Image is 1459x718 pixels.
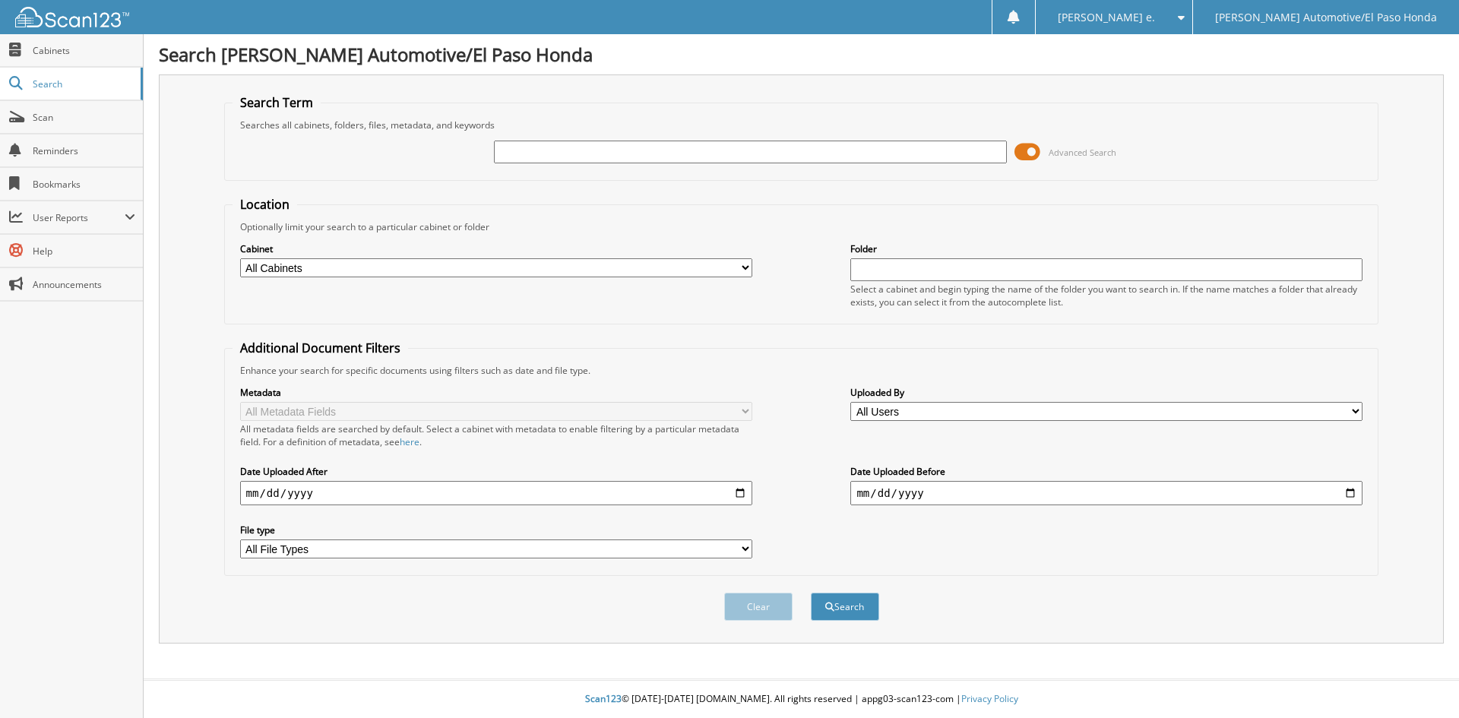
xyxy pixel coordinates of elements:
[850,386,1362,399] label: Uploaded By
[33,111,135,124] span: Scan
[233,220,1371,233] div: Optionally limit your search to a particular cabinet or folder
[724,593,793,621] button: Clear
[240,465,752,478] label: Date Uploaded After
[1049,147,1116,158] span: Advanced Search
[233,364,1371,377] div: Enhance your search for specific documents using filters such as date and file type.
[240,481,752,505] input: start
[585,692,622,705] span: Scan123
[233,94,321,111] legend: Search Term
[33,44,135,57] span: Cabinets
[33,245,135,258] span: Help
[1215,13,1437,22] span: [PERSON_NAME] Automotive/El Paso Honda
[15,7,129,27] img: scan123-logo-white.svg
[850,465,1362,478] label: Date Uploaded Before
[811,593,879,621] button: Search
[33,77,133,90] span: Search
[240,386,752,399] label: Metadata
[850,283,1362,308] div: Select a cabinet and begin typing the name of the folder you want to search in. If the name match...
[233,196,297,213] legend: Location
[240,242,752,255] label: Cabinet
[400,435,419,448] a: here
[33,278,135,291] span: Announcements
[159,42,1444,67] h1: Search [PERSON_NAME] Automotive/El Paso Honda
[33,211,125,224] span: User Reports
[33,144,135,157] span: Reminders
[33,178,135,191] span: Bookmarks
[240,422,752,448] div: All metadata fields are searched by default. Select a cabinet with metadata to enable filtering b...
[850,481,1362,505] input: end
[233,119,1371,131] div: Searches all cabinets, folders, files, metadata, and keywords
[961,692,1018,705] a: Privacy Policy
[144,681,1459,718] div: © [DATE]-[DATE] [DOMAIN_NAME]. All rights reserved | appg03-scan123-com |
[850,242,1362,255] label: Folder
[233,340,408,356] legend: Additional Document Filters
[1058,13,1155,22] span: [PERSON_NAME] e.
[240,523,752,536] label: File type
